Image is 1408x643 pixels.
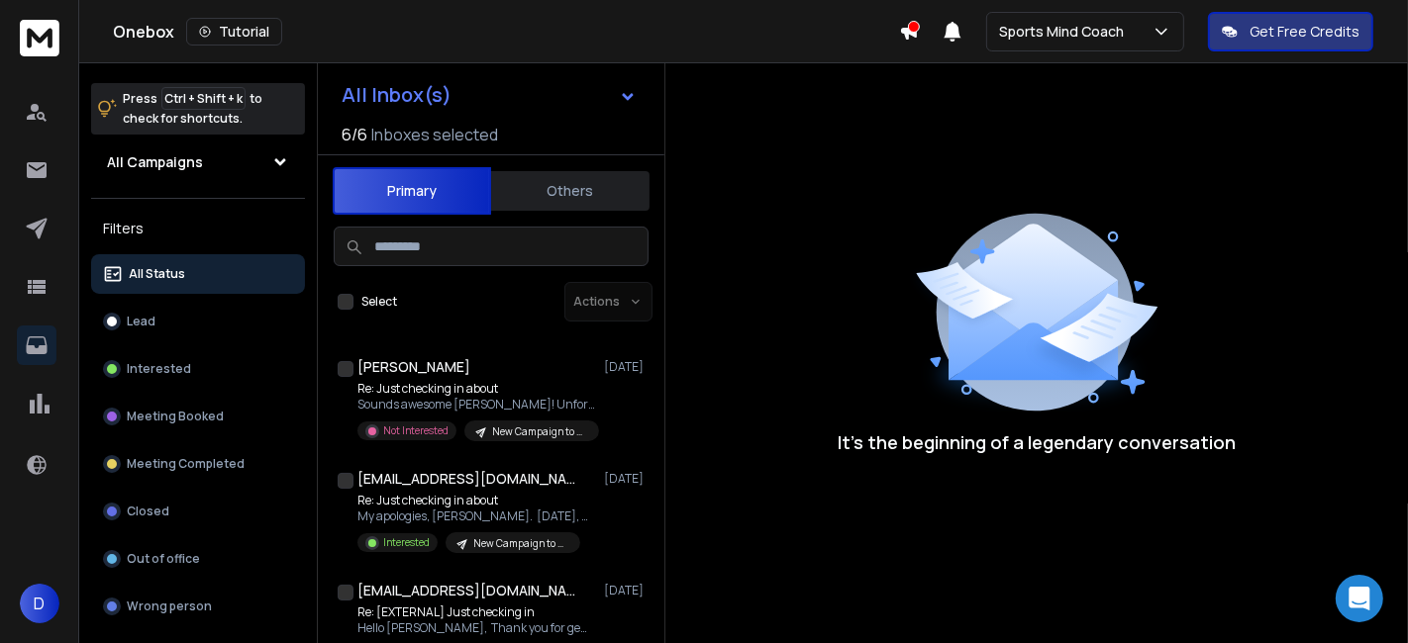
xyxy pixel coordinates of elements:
[91,587,305,626] button: Wrong person
[357,357,470,377] h1: [PERSON_NAME]
[371,123,498,146] h3: Inboxes selected
[91,397,305,436] button: Meeting Booked
[107,152,203,172] h1: All Campaigns
[999,22,1132,42] p: Sports Mind Coach
[127,504,169,519] p: Closed
[604,359,649,375] p: [DATE]
[383,423,449,438] p: Not Interested
[20,584,59,623] button: D
[383,535,430,550] p: Interested
[161,87,246,110] span: Ctrl + Shift + k
[357,381,595,397] p: Re: Just checking in about
[604,583,649,598] p: [DATE]
[91,142,305,182] button: All Campaigns
[357,469,575,489] h1: [EMAIL_ADDRESS][DOMAIN_NAME]
[357,493,595,508] p: Re: Just checking in about
[91,539,305,579] button: Out of office
[357,581,575,600] h1: [EMAIL_ADDRESS][DOMAIN_NAME]
[127,551,200,567] p: Out of office
[838,428,1236,456] p: It’s the beginning of a legendary conversation
[91,254,305,294] button: All Status
[342,123,367,146] span: 6 / 6
[604,471,649,487] p: [DATE]
[91,492,305,531] button: Closed
[1336,575,1383,622] div: Open Intercom Messenger
[1250,22,1359,42] p: Get Free Credits
[127,314,155,329] p: Lead
[186,18,282,46] button: Tutorial
[342,85,452,105] h1: All Inbox(s)
[357,508,595,524] p: My apologies, [PERSON_NAME]. [DATE], Oct
[113,18,899,46] div: Onebox
[1208,12,1373,51] button: Get Free Credits
[91,302,305,341] button: Lead
[492,424,587,439] p: New Campaign to Employees
[127,598,212,614] p: Wrong person
[127,456,245,472] p: Meeting Completed
[357,604,595,620] p: Re: [EXTERNAL] Just checking in
[129,266,185,282] p: All Status
[361,294,397,310] label: Select
[91,444,305,484] button: Meeting Completed
[333,167,491,215] button: Primary
[127,409,224,424] p: Meeting Booked
[357,620,595,636] p: Hello [PERSON_NAME], Thank you for getting
[91,215,305,242] h3: Filters
[123,89,262,129] p: Press to check for shortcuts.
[491,169,650,213] button: Others
[127,361,191,377] p: Interested
[473,536,568,551] p: New Campaign to Employees
[326,75,653,115] button: All Inbox(s)
[357,397,595,413] p: Sounds awesome [PERSON_NAME]! Unfortunately, I
[91,349,305,389] button: Interested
